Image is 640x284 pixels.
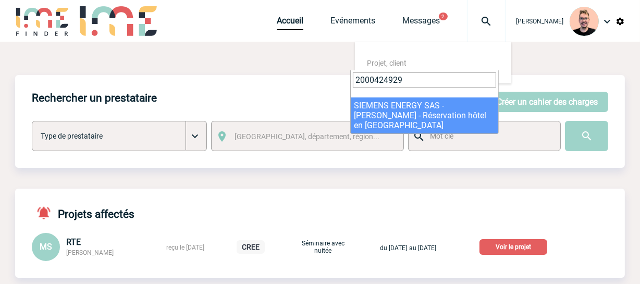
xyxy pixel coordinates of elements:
p: Séminaire avec nuitée [297,240,349,254]
input: Mot clé [427,129,551,143]
button: 2 [439,13,448,20]
h4: Rechercher un prestataire [32,92,157,104]
a: Accueil [277,16,303,30]
p: CREE [237,240,265,254]
a: Voir le projet [479,241,551,251]
span: [GEOGRAPHIC_DATA], département, région... [235,132,379,141]
span: RTE [66,237,81,247]
img: notifications-active-24-px-r.png [36,205,58,220]
p: Voir le projet [479,239,547,255]
span: du [DATE] [380,244,407,252]
h4: Projets affectés [32,205,134,220]
img: 129741-1.png [570,7,599,36]
span: reçu le [DATE] [166,244,204,251]
span: au [DATE] [409,244,436,252]
span: Projet, client [367,59,407,67]
img: IME-Finder [15,6,69,36]
span: [PERSON_NAME] [66,249,114,256]
input: Submit [565,121,608,151]
a: Evénements [330,16,375,30]
span: [PERSON_NAME] [516,18,563,25]
span: MS [40,242,52,252]
a: Messages [402,16,440,30]
li: SIEMENS ENERGY SAS - [PERSON_NAME] - Réservation hôtel en [GEOGRAPHIC_DATA] [351,97,498,133]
